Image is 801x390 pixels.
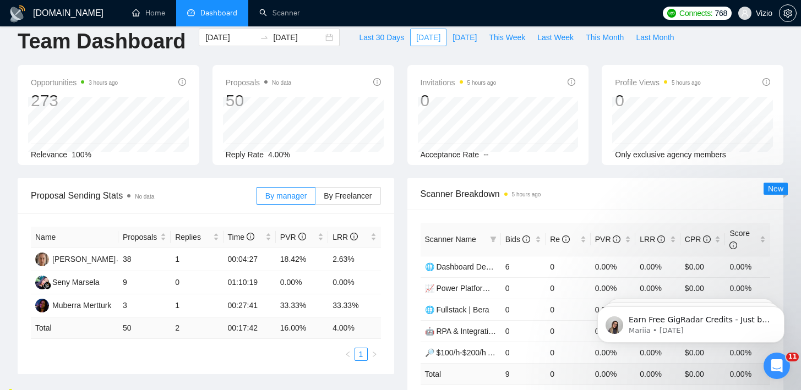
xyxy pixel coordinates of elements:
span: Connects: [679,7,712,19]
td: 0 [546,320,591,342]
td: 01:10:19 [224,271,276,294]
th: Proposals [118,227,171,248]
span: By Freelancer [324,191,372,200]
td: 33.33% [328,294,380,317]
td: 50 [118,317,171,339]
span: This Week [489,31,525,43]
span: info-circle [562,235,570,243]
button: left [341,348,355,361]
div: 0 [615,90,701,111]
span: No data [272,80,291,86]
time: 3 hours ago [89,80,118,86]
img: SM [35,276,49,289]
span: filter [488,231,499,248]
button: Last Month [630,29,680,46]
td: 2.63% [328,248,380,271]
span: Bids [505,235,530,244]
td: 16.00 % [276,317,328,339]
button: setting [779,4,797,22]
td: 0 [501,277,546,299]
span: Only exclusive agency members [615,150,726,159]
td: 0.00% [328,271,380,294]
span: info-circle [298,233,306,240]
span: New [768,184,783,193]
td: 0.00% [725,277,770,299]
button: Last Week [531,29,580,46]
span: Last Month [636,31,674,43]
iframe: Intercom notifications message [581,283,801,360]
span: 11 [786,353,799,361]
td: $ 0.00 [680,363,726,384]
td: 0.00% [276,271,328,294]
td: 0 [546,256,591,277]
span: Replies [175,231,210,243]
span: By manager [265,191,307,200]
a: setting [779,9,797,18]
th: Replies [171,227,223,248]
div: [PERSON_NAME] [52,253,116,265]
td: 0.00% [591,277,636,299]
td: 0.00 % [591,363,636,384]
td: 0 [546,363,591,384]
td: 0 [171,271,223,294]
td: 33.33% [276,294,328,317]
span: Scanner Breakdown [421,187,771,201]
td: 0.00% [635,277,680,299]
span: to [260,33,269,42]
td: 4.00 % [328,317,380,339]
td: 0 [546,277,591,299]
span: Re [550,235,570,244]
td: 0.00% [591,256,636,277]
li: Next Page [368,348,381,361]
td: 00:27:41 [224,294,276,317]
li: 1 [355,348,368,361]
td: 0.00 % [635,363,680,384]
time: 5 hours ago [672,80,701,86]
span: Opportunities [31,76,118,89]
span: LRR [640,235,665,244]
span: info-circle [762,78,770,86]
img: SK [35,252,49,266]
span: Invitations [421,76,497,89]
span: Last Week [537,31,574,43]
td: 0 [501,320,546,342]
a: SMSeny Marsela [35,277,100,286]
span: No data [135,194,154,200]
span: Profile Views [615,76,701,89]
span: info-circle [613,235,620,243]
img: MM [35,299,49,312]
span: info-circle [373,78,381,86]
img: gigradar-bm.png [43,282,51,289]
td: 0.00% [725,256,770,277]
span: left [345,351,351,358]
input: End date [273,31,323,43]
span: CPR [685,235,711,244]
span: Acceptance Rate [421,150,479,159]
input: Start date [205,31,255,43]
td: 0.00% [635,256,680,277]
td: $0.00 [680,256,726,277]
span: 4.00% [268,150,290,159]
div: 273 [31,90,118,111]
span: Scanner Name [425,235,476,244]
span: -- [483,150,488,159]
a: searchScanner [259,8,300,18]
td: Total [421,363,501,384]
span: Reply Rate [226,150,264,159]
div: 50 [226,90,291,111]
button: Last 30 Days [353,29,410,46]
a: 🤖 RPA & Integration | Serhan [425,327,528,336]
span: Score [729,229,750,250]
span: [DATE] [416,31,440,43]
span: user [741,9,749,17]
td: 18.42% [276,248,328,271]
span: PVR [280,233,306,241]
span: info-circle [657,235,665,243]
td: 00:17:42 [224,317,276,339]
h1: Team Dashboard [18,29,186,54]
span: filter [490,236,497,243]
